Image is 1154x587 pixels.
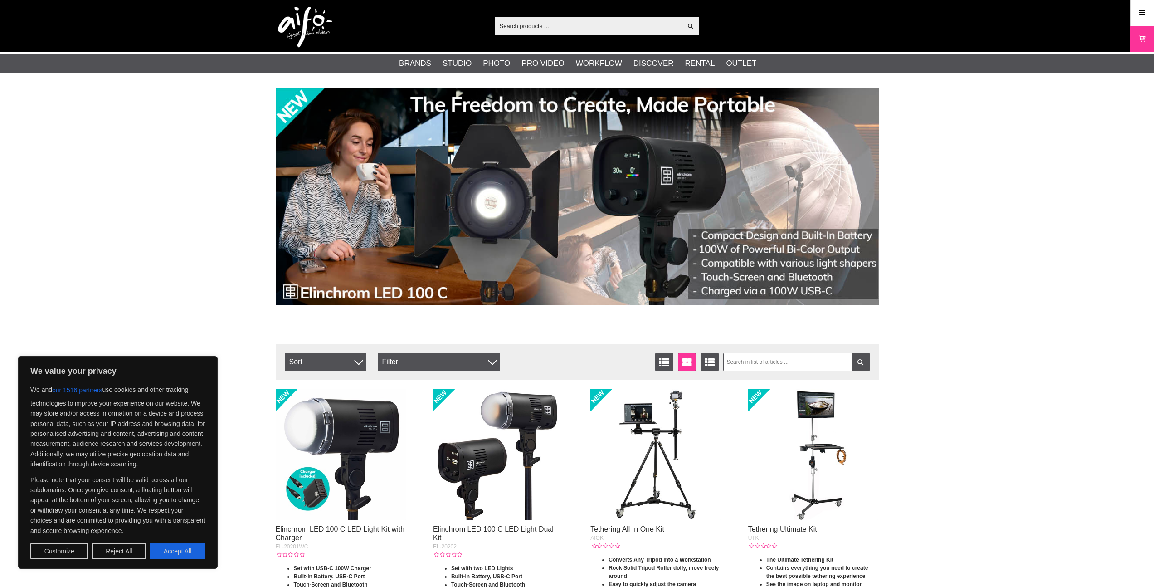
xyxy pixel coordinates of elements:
img: Elinchrom LED 100 C LED Light Dual Kit [433,389,564,520]
a: Extended list [701,353,719,371]
strong: Built-in Battery, USB-C Port [294,573,365,580]
p: Please note that your consent will be valid across all our subdomains. Once you give consent, a f... [30,475,205,536]
a: List [655,353,673,371]
strong: Built-in Battery, USB-C Port [451,573,522,580]
p: We and use cookies and other tracking technologies to improve your experience on our website. We ... [30,382,205,470]
a: Discover [633,58,674,69]
button: Reject All [92,543,146,559]
a: Workflow [576,58,622,69]
a: Window [678,353,696,371]
strong: The Ultimate Tethering Kit [766,557,833,563]
a: Photo [483,58,510,69]
div: Customer rating: 0 [433,551,462,559]
div: Customer rating: 0 [590,542,619,550]
strong: Rock Solid Tripod Roller dolly, move freely around [609,565,719,579]
strong: the best possible tethering experience [766,573,866,579]
img: Tethering Ultimate Kit [748,389,879,520]
a: Brands [399,58,431,69]
input: Search products ... [495,19,682,33]
img: Ad:002 banner-elin-led100c11390x.jpg [276,88,879,305]
button: our 1516 partners [52,382,102,398]
a: Elinchrom LED 100 C LED Light Dual Kit [433,525,554,542]
img: Tethering All In One Kit [590,389,721,520]
img: Elinchrom LED 100 C LED Light Kit with Charger [276,389,406,520]
a: Pro Video [521,58,564,69]
strong: Set with two LED Lights [451,565,513,572]
a: Studio [443,58,472,69]
button: Accept All [150,543,205,559]
span: EL-20201WC [276,543,308,550]
button: Customize [30,543,88,559]
div: Customer rating: 0 [748,542,777,550]
strong: Contains everything you need to create [766,565,868,571]
span: AIOK [590,535,604,541]
a: Filter [852,353,870,371]
strong: Set with USB-C 100W Charger [294,565,371,572]
span: Sort [285,353,366,371]
span: UTK [748,535,759,541]
a: Elinchrom LED 100 C LED Light Kit with Charger [276,525,405,542]
img: logo.png [278,7,332,48]
span: EL-20202 [433,543,457,550]
a: Tethering All In One Kit [590,525,664,533]
p: We value your privacy [30,366,205,377]
a: Rental [685,58,715,69]
div: We value your privacy [18,356,218,569]
a: Tethering Ultimate Kit [748,525,817,533]
a: Outlet [726,58,756,69]
strong: Converts Any Tripod into a Workstation [609,557,711,563]
div: Filter [378,353,500,371]
div: Customer rating: 0 [276,551,305,559]
input: Search in list of articles ... [723,353,870,371]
